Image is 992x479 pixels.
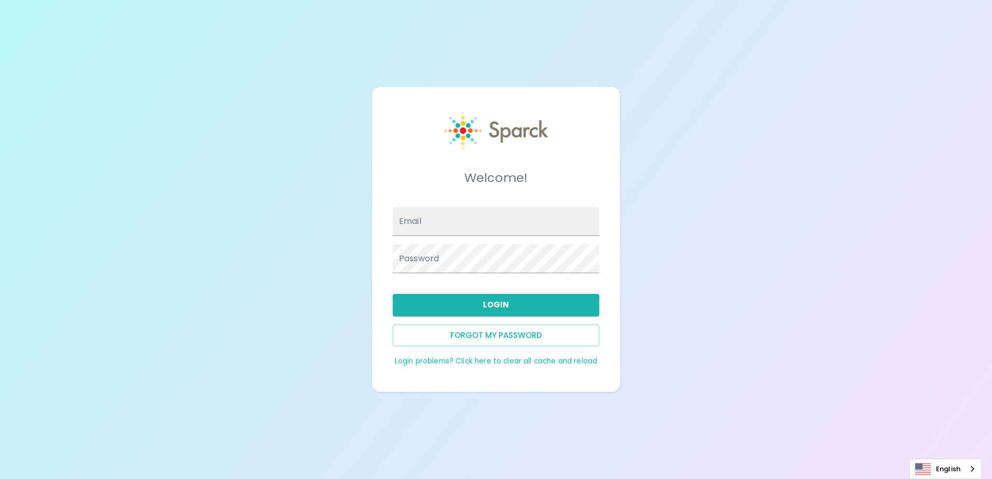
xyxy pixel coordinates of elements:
[910,459,982,479] div: Language
[910,459,981,478] a: English
[445,112,548,149] img: Sparck logo
[395,356,597,366] a: Login problems? Click here to clear all cache and reload
[393,170,599,186] h5: Welcome!
[393,294,599,316] button: Login
[910,459,982,479] aside: Language selected: English
[393,325,599,346] button: Forgot my password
